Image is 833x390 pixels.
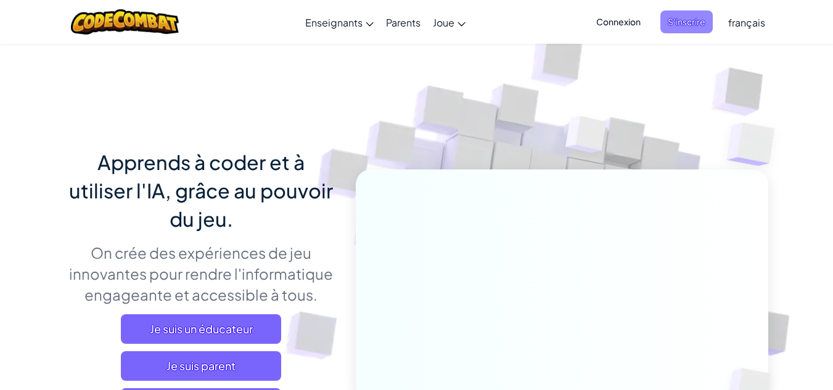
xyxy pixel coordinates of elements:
[65,242,337,305] p: On crée des expériences de jeu innovantes pour rendre l'informatique engageante et accessible à t...
[722,6,771,39] a: français
[660,10,713,33] button: S'inscrire
[69,150,333,231] span: Apprends à coder et à utiliser l'IA, grâce au pouvoir du jeu.
[542,92,631,184] img: Overlap cubes
[71,9,179,35] img: CodeCombat logo
[702,92,809,197] img: Overlap cubes
[380,6,427,39] a: Parents
[299,6,380,39] a: Enseignants
[121,351,281,381] a: Je suis parent
[728,16,765,29] span: français
[589,10,648,33] button: Connexion
[305,16,363,29] span: Enseignants
[427,6,472,39] a: Joue
[121,314,281,344] a: Je suis un éducateur
[433,16,454,29] span: Joue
